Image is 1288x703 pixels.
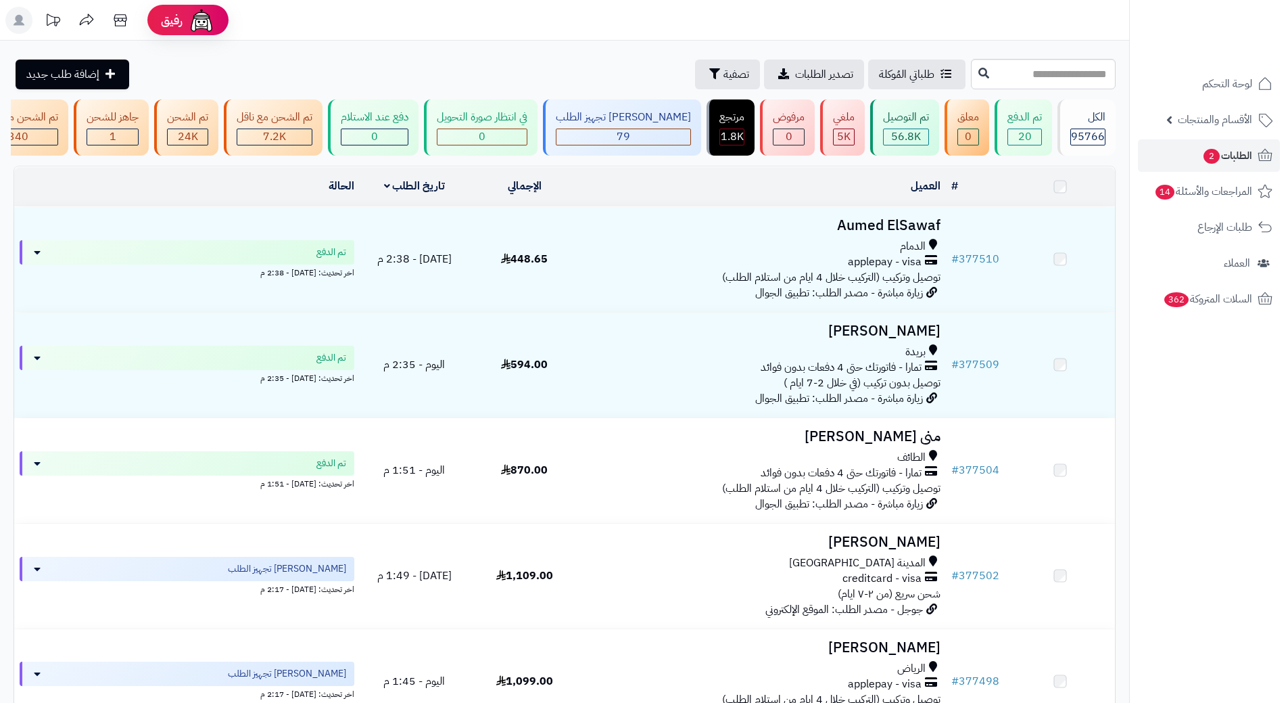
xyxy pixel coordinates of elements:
span: # [951,462,959,478]
div: مرفوض [773,110,805,125]
div: اخر تحديث: [DATE] - 2:17 م [20,686,354,700]
div: الكل [1070,110,1105,125]
span: applepay - visa [848,254,922,270]
div: 0 [958,129,978,145]
a: لوحة التحكم [1138,68,1280,100]
span: توصيل وتركيب (التركيب خلال 4 ايام من استلام الطلب) [722,480,940,497]
div: 0 [341,129,408,145]
a: تم الشحن 24K [151,99,221,156]
a: في انتظار صورة التحويل 0 [421,99,540,156]
a: المراجعات والأسئلة14 [1138,175,1280,208]
span: بريدة [905,344,926,360]
span: 0 [479,129,485,145]
span: السلات المتروكة [1163,290,1252,309]
a: الإجمالي [508,178,542,194]
span: تصفية [723,66,749,83]
span: زيارة مباشرة - مصدر الطلب: تطبيق الجوال [755,496,923,512]
span: تم الدفع [316,351,346,365]
span: تم الدفع [316,457,346,470]
span: تم الدفع [316,246,346,259]
h3: Aumed ElSawaf [585,218,940,233]
a: ملغي 5K [817,99,867,156]
div: معلق [957,110,979,125]
a: جاهز للشحن 1 [71,99,151,156]
span: تصدير الطلبات [795,66,853,83]
span: زيارة مباشرة - مصدر الطلب: تطبيق الجوال [755,285,923,301]
span: 79 [617,129,630,145]
span: اليوم - 1:45 م [383,673,445,689]
div: 24016 [168,129,208,145]
div: [PERSON_NAME] تجهيز الطلب [556,110,691,125]
a: مرتجع 1.8K [704,99,757,156]
a: #377510 [951,251,999,267]
span: اليوم - 2:35 م [383,357,445,373]
span: 20 [1018,129,1032,145]
span: 594.00 [501,357,548,373]
span: [DATE] - 2:38 م [377,251,452,267]
div: 1 [87,129,138,145]
span: 56.8K [891,129,921,145]
span: 1.8K [721,129,744,145]
span: شحن سريع (من ٢-٧ ايام) [838,586,940,602]
div: 56849 [884,129,928,145]
a: #377498 [951,673,999,689]
span: توصيل وتركيب (التركيب خلال 4 ايام من استلام الطلب) [722,269,940,286]
span: اليوم - 1:51 م [383,462,445,478]
div: اخر تحديث: [DATE] - 2:38 م [20,265,354,279]
a: تاريخ الطلب [384,178,446,194]
span: الدمام [900,239,926,254]
span: رفيق [161,12,183,28]
div: اخر تحديث: [DATE] - 2:35 م [20,370,354,384]
a: # [951,178,958,194]
span: 1,109.00 [496,568,553,584]
div: تم التوصيل [883,110,929,125]
a: تم الشحن مع ناقل 7.2K [221,99,325,156]
a: إضافة طلب جديد [16,60,129,89]
a: الحالة [329,178,354,194]
span: الطلبات [1202,146,1252,165]
div: تم الشحن مع ناقل [237,110,312,125]
span: applepay - visa [848,677,922,692]
div: اخر تحديث: [DATE] - 1:51 م [20,476,354,490]
span: # [951,357,959,373]
span: العملاء [1224,254,1250,273]
a: العميل [911,178,940,194]
div: 7222 [237,129,312,145]
span: creditcard - visa [842,571,922,587]
span: الرياض [897,661,926,677]
div: 4988 [834,129,854,145]
span: إضافة طلب جديد [26,66,99,83]
h3: [PERSON_NAME] [585,640,940,656]
span: 95766 [1071,129,1105,145]
a: معلق 0 [942,99,992,156]
div: تم الشحن [167,110,208,125]
img: logo-2.png [1196,33,1275,62]
a: طلبات الإرجاع [1138,211,1280,244]
span: المراجعات والأسئلة [1154,182,1252,201]
span: # [951,568,959,584]
span: 0 [371,129,378,145]
span: 870.00 [501,462,548,478]
span: 7.2K [263,129,286,145]
span: [DATE] - 1:49 م [377,568,452,584]
a: تم الدفع 20 [992,99,1055,156]
span: 0 [786,129,792,145]
div: اخر تحديث: [DATE] - 2:17 م [20,581,354,595]
span: [PERSON_NAME] تجهيز الطلب [228,667,346,681]
span: زيارة مباشرة - مصدر الطلب: تطبيق الجوال [755,390,923,407]
a: #377504 [951,462,999,478]
div: في انتظار صورة التحويل [437,110,527,125]
div: دفع عند الاستلام [341,110,408,125]
div: جاهز للشحن [87,110,139,125]
a: #377502 [951,568,999,584]
a: مرفوض 0 [757,99,817,156]
span: [PERSON_NAME] تجهيز الطلب [228,562,346,576]
a: تحديثات المنصة [36,7,70,37]
h3: منى [PERSON_NAME] [585,429,940,445]
span: جوجل - مصدر الطلب: الموقع الإلكتروني [765,602,923,618]
span: 362 [1164,292,1189,307]
span: # [951,251,959,267]
span: توصيل بدون تركيب (في خلال 2-7 ايام ) [784,375,940,391]
div: 1825 [720,129,744,145]
a: السلات المتروكة362 [1138,283,1280,315]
